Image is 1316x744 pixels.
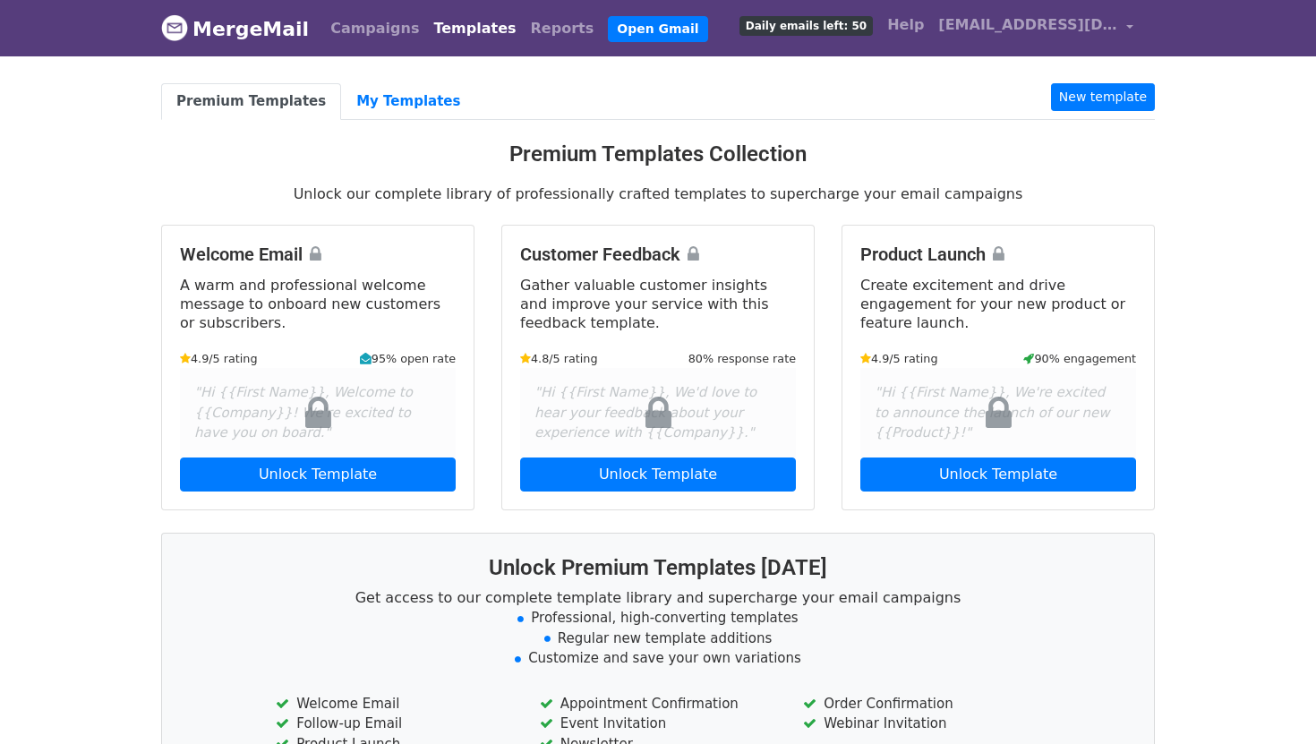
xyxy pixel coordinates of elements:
a: Unlock Template [520,458,796,492]
li: Welcome Email [276,694,512,714]
a: Templates [426,11,523,47]
a: MergeMail [161,10,309,47]
span: [EMAIL_ADDRESS][DOMAIN_NAME] [938,14,1117,36]
a: My Templates [341,83,475,120]
a: New template [1051,83,1155,111]
p: A warm and professional welcome message to onboard new customers or subscribers. [180,276,456,332]
small: 4.9/5 rating [860,350,938,367]
small: 95% open rate [360,350,456,367]
a: [EMAIL_ADDRESS][DOMAIN_NAME] [931,7,1141,49]
h3: Unlock Premium Templates [DATE] [184,555,1132,581]
small: 80% response rate [688,350,796,367]
li: Appointment Confirmation [540,694,776,714]
a: Unlock Template [860,458,1136,492]
li: Customize and save your own variations [184,648,1132,669]
h4: Product Launch [860,244,1136,265]
small: 90% engagement [1023,350,1136,367]
p: Get access to our complete template library and supercharge your email campaigns [184,588,1132,607]
li: Order Confirmation [803,694,1039,714]
a: Open Gmail [608,16,707,42]
li: Regular new template additions [184,629,1132,649]
div: "Hi {{First Name}}, We're excited to announce the launch of our new {{Product}}!" [860,368,1136,458]
small: 4.9/5 rating [180,350,258,367]
p: Create excitement and drive engagement for your new product or feature launch. [860,276,1136,332]
div: "Hi {{First Name}}, We'd love to hear your feedback about your experience with {{Company}}." [520,368,796,458]
a: Reports [524,11,602,47]
li: Event Invitation [540,714,776,734]
h4: Customer Feedback [520,244,796,265]
a: Campaigns [323,11,426,47]
p: Unlock our complete library of professionally crafted templates to supercharge your email campaigns [161,184,1155,203]
span: Daily emails left: 50 [739,16,873,36]
li: Follow-up Email [276,714,512,734]
p: Gather valuable customer insights and improve your service with this feedback template. [520,276,796,332]
li: Professional, high-converting templates [184,608,1132,629]
small: 4.8/5 rating [520,350,598,367]
div: "Hi {{First Name}}, Welcome to {{Company}}! We're excited to have you on board." [180,368,456,458]
a: Help [880,7,931,43]
li: Webinar Invitation [803,714,1039,734]
h4: Welcome Email [180,244,456,265]
a: Daily emails left: 50 [732,7,880,43]
a: Premium Templates [161,83,341,120]
img: MergeMail logo [161,14,188,41]
a: Unlock Template [180,458,456,492]
h3: Premium Templates Collection [161,141,1155,167]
